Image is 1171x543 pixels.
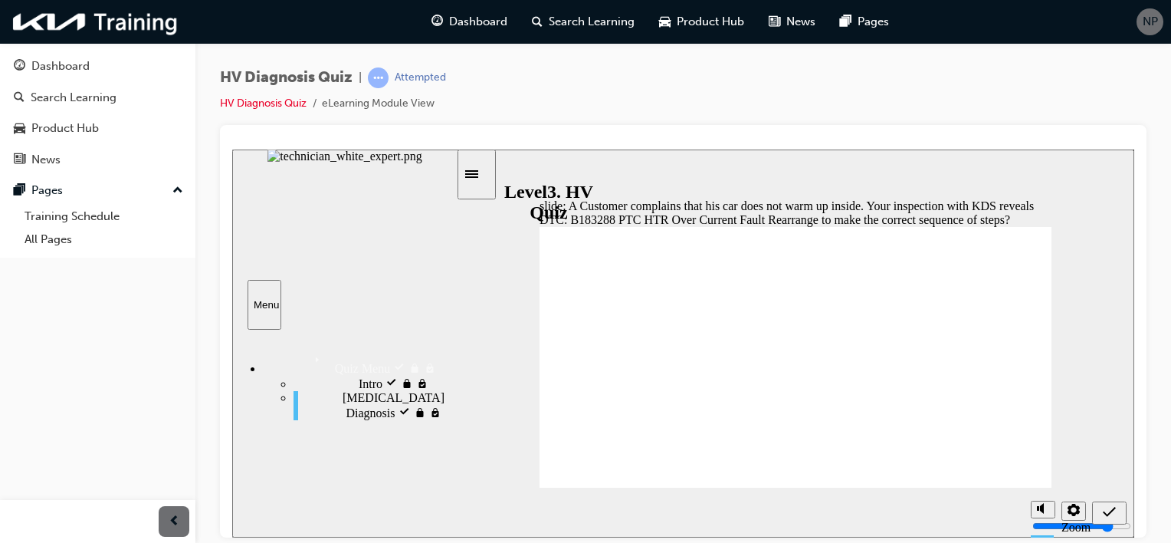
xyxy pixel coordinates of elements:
span: Search Learning [549,13,635,31]
span: news-icon [14,153,25,167]
div: High Voltage Diagnosis [61,242,224,271]
a: Training Schedule [18,205,189,229]
img: kia-training [8,6,184,38]
a: News [6,146,189,174]
span: visited, locked [192,212,204,225]
a: car-iconProduct Hub [647,6,756,38]
button: Mute (Ctrl+Alt+M) [799,351,823,369]
span: pages-icon [840,12,851,31]
nav: slide navigation [860,338,894,388]
span: guage-icon [14,60,25,74]
div: Search Learning [31,89,116,107]
button: Submit (Ctrl+Alt+S) [860,352,894,375]
label: Zoom to fit [829,371,858,412]
div: Pages [31,182,63,199]
li: eLearning Module View [322,95,435,113]
div: Attempted [395,71,446,85]
span: NP [1143,13,1158,31]
span: search-icon [14,91,25,105]
div: Dashboard [31,58,90,75]
div: Product Hub [31,120,99,137]
button: Menu [15,130,49,180]
button: NP [1137,8,1163,35]
span: pages-icon [14,184,25,198]
a: pages-iconPages [828,6,901,38]
span: Pages [858,13,889,31]
a: guage-iconDashboard [419,6,520,38]
span: Dashboard [449,13,507,31]
span: prev-icon [169,512,180,531]
button: Settings [829,352,854,371]
span: up-icon [172,181,183,201]
span: car-icon [14,122,25,136]
span: News [786,13,815,31]
div: Menu [21,150,43,161]
a: Product Hub [6,114,189,143]
span: Quiz Menu [103,212,158,225]
span: news-icon [769,12,780,31]
button: Pages [6,176,189,205]
div: Quiz Menu [31,200,224,226]
span: locked [176,212,192,225]
div: News [31,151,61,169]
span: learningRecordVerb_ATTEMPT-icon [368,67,389,88]
div: Intro [61,226,224,242]
a: HV Diagnosis Quiz [220,97,307,110]
span: | [359,69,362,87]
span: visited [161,212,176,225]
span: HV Diagnosis Quiz [220,69,353,87]
div: misc controls [791,338,852,388]
span: Product Hub [677,13,744,31]
span: car-icon [659,12,671,31]
a: search-iconSearch Learning [520,6,647,38]
a: Dashboard [6,52,189,81]
a: Search Learning [6,84,189,112]
span: guage-icon [431,12,443,31]
span: search-icon [532,12,543,31]
input: volume [800,370,899,383]
button: DashboardSearch LearningProduct HubNews [6,49,189,176]
a: All Pages [18,228,189,252]
a: news-iconNews [756,6,828,38]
